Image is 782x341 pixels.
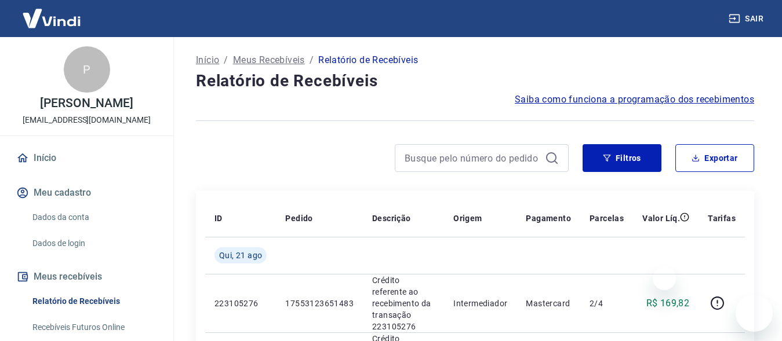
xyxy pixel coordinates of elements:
[285,298,354,309] p: 17553123651483
[285,212,312,224] p: Pedido
[233,53,305,67] a: Meus Recebíveis
[675,144,754,172] button: Exportar
[646,296,690,310] p: R$ 169,82
[515,93,754,107] a: Saiba como funciona a programação dos recebimentos
[214,298,267,309] p: 223105276
[318,53,418,67] p: Relatório de Recebíveis
[28,316,159,339] a: Recebíveis Futuros Online
[583,144,661,172] button: Filtros
[526,212,571,224] p: Pagamento
[28,289,159,313] a: Relatório de Recebíveis
[14,1,89,36] img: Vindi
[14,264,159,289] button: Meus recebíveis
[726,8,768,30] button: Sair
[14,145,159,171] a: Início
[453,212,482,224] p: Origem
[372,274,435,332] p: Crédito referente ao recebimento da transação 223105276
[736,295,773,332] iframe: Botão para abrir a janela de mensagens
[453,298,507,309] p: Intermediador
[590,298,624,309] p: 2/4
[23,114,151,126] p: [EMAIL_ADDRESS][DOMAIN_NAME]
[372,212,411,224] p: Descrição
[590,212,624,224] p: Parcelas
[214,212,223,224] p: ID
[405,149,540,167] input: Busque pelo número do pedido
[526,298,571,309] p: Mastercard
[642,212,680,224] p: Valor Líq.
[196,53,219,67] a: Início
[40,97,133,109] p: [PERSON_NAME]
[28,206,159,229] a: Dados da conta
[28,232,159,255] a: Dados de login
[14,180,159,206] button: Meu cadastro
[224,53,228,67] p: /
[708,212,736,224] p: Tarifas
[196,69,754,93] h4: Relatório de Recebíveis
[653,267,676,290] iframe: Fechar mensagem
[219,250,262,261] span: Qui, 21 ago
[64,46,110,93] div: P
[310,53,314,67] p: /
